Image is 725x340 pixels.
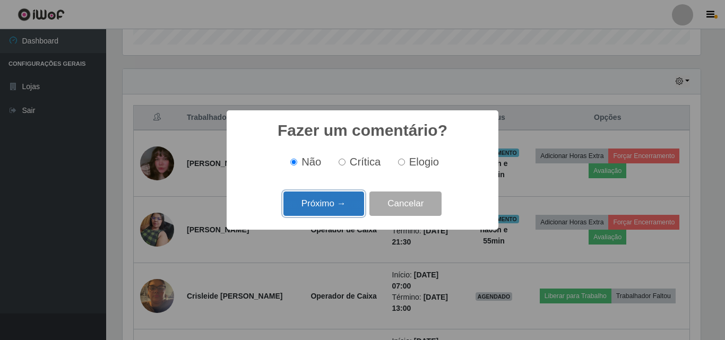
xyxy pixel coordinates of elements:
span: Crítica [350,156,381,168]
input: Elogio [398,159,405,165]
input: Não [290,159,297,165]
span: Não [301,156,321,168]
input: Crítica [339,159,346,165]
button: Próximo → [283,191,364,216]
button: Cancelar [369,191,442,216]
span: Elogio [409,156,439,168]
h2: Fazer um comentário? [278,121,447,140]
